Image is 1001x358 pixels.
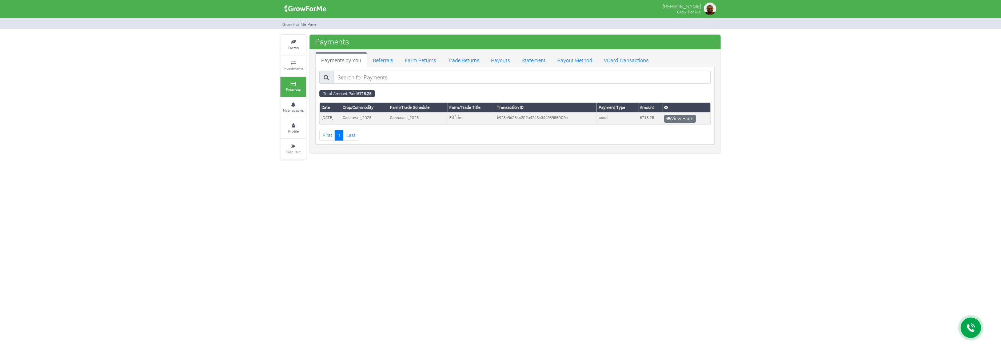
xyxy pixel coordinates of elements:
small: Investments [283,66,303,71]
a: Notifications [280,98,306,118]
small: Sign Out [286,149,300,154]
td: 6718.25 [638,113,662,124]
td: b923c9d254c202a4245c34493956009c [495,113,597,124]
small: Total Amount Paid: [319,90,375,97]
a: Payouts [485,52,516,67]
a: Farm Returns [399,52,442,67]
td: Cassava I_2025 [388,113,447,124]
th: Payment Type [597,103,638,113]
p: [PERSON_NAME] [663,1,701,10]
a: Farms [280,35,306,55]
img: growforme image [282,1,329,16]
span: Payments [313,34,351,49]
td: Cassava I_2025 [341,113,388,124]
a: Referrals [367,52,399,67]
a: VCard Transactions [598,52,654,67]
th: Farm/Trade Title [447,103,495,113]
a: Sign Out [280,139,306,159]
small: Grow For Me Panel [282,21,318,27]
small: Farms [288,45,299,50]
a: 1 [335,130,343,141]
a: Statement [516,52,551,67]
a: Last [343,130,358,141]
b: 6718.25 [357,91,371,96]
a: View Farm [664,115,696,123]
small: Grow For Me [677,9,701,15]
a: Payments by You [315,52,367,67]
small: Notifications [283,108,304,113]
a: Finances [280,77,306,97]
nav: Page Navigation [319,130,711,141]
a: Investments [280,56,306,76]
img: growforme image [703,1,717,16]
th: Amount [638,103,662,113]
a: First [319,130,335,141]
small: Profile [288,129,299,134]
input: Search for Payments [333,71,711,84]
th: Crop/Commodity [341,103,388,113]
a: Payout Method [551,52,598,67]
th: Transaction ID [495,103,597,113]
td: ussd [597,113,638,124]
td: [DATE] [320,113,341,124]
a: Trade Returns [442,52,485,67]
a: Profile [280,118,306,138]
small: Finances [286,87,301,92]
th: Date [320,103,341,113]
th: Farm/Trade Schedule [388,103,447,113]
td: Eiffirim [447,113,495,124]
